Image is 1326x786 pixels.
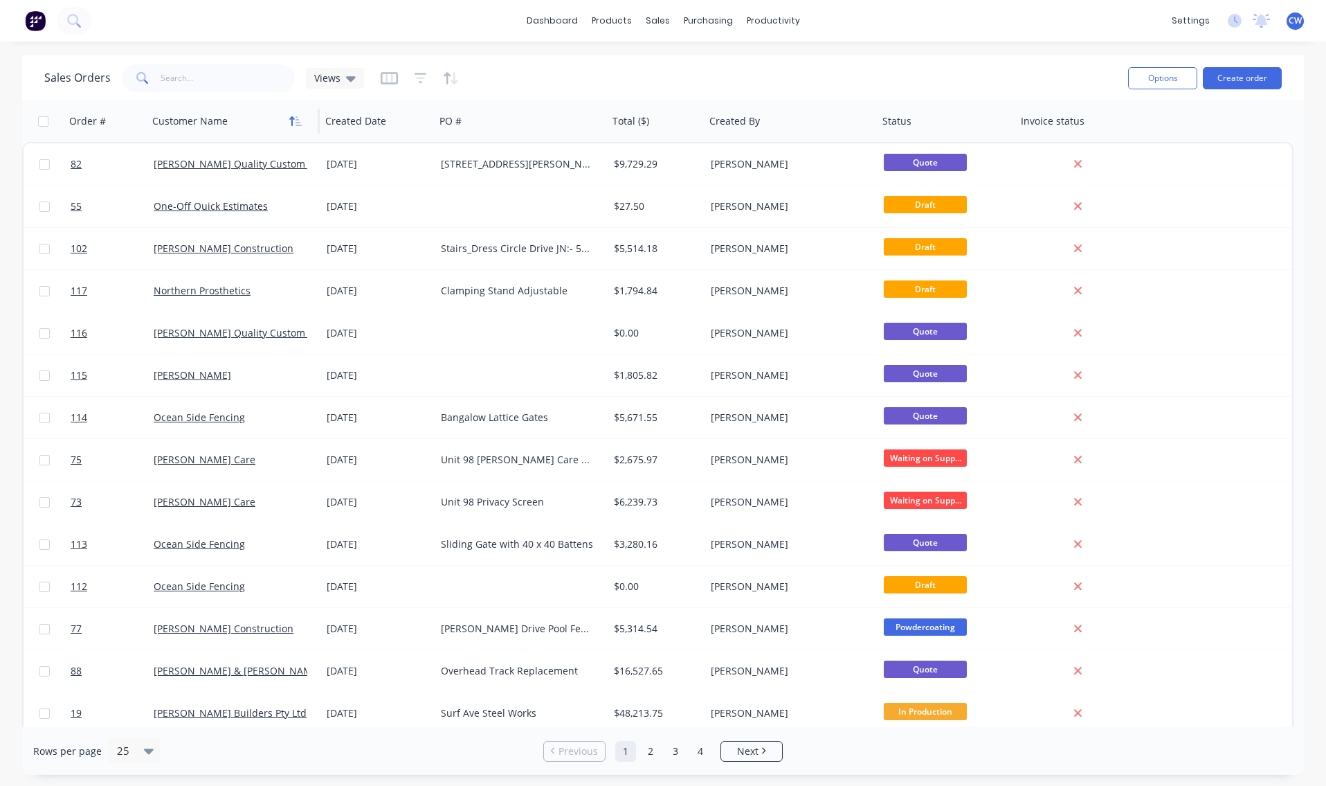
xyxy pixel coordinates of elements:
span: 19 [71,706,82,720]
a: Page 4 [690,741,711,762]
a: [PERSON_NAME] Quality Custom Homes [154,157,340,170]
div: purchasing [677,10,740,31]
span: CW [1289,15,1302,27]
div: [PERSON_NAME] [711,706,864,720]
div: [DATE] [327,199,430,213]
div: [DATE] [327,622,430,636]
div: PO # [439,114,462,128]
div: $0.00 [614,580,696,593]
a: Page 3 [665,741,686,762]
a: Ocean Side Fencing [154,537,245,551]
a: 102 [71,228,154,269]
span: Quote [884,154,967,171]
span: Quote [884,407,967,425]
div: [DATE] [327,537,430,551]
a: [PERSON_NAME] Builders Pty Ltd [154,706,307,720]
span: 77 [71,622,82,636]
a: Next page [721,744,782,758]
div: $27.50 [614,199,696,213]
a: 117 [71,270,154,312]
div: Created By [709,114,760,128]
div: [DATE] [327,242,430,256]
span: Rows per page [33,744,102,758]
div: [DATE] [327,368,430,382]
span: Draft [884,238,967,256]
span: Next [737,744,759,758]
a: 82 [71,143,154,185]
span: Waiting on Supp... [884,492,967,509]
a: [PERSON_NAME] Quality Custom Homes [154,326,340,339]
a: 73 [71,481,154,523]
div: $2,675.97 [614,453,696,467]
div: $3,280.16 [614,537,696,551]
img: Factory [25,10,46,31]
button: Create order [1203,67,1282,89]
a: Ocean Side Fencing [154,580,245,593]
div: sales [639,10,677,31]
div: [PERSON_NAME] [711,411,864,425]
div: [DATE] [327,580,430,593]
a: 88 [71,650,154,692]
a: 77 [71,608,154,650]
div: [PERSON_NAME] [711,157,864,171]
span: 117 [71,284,87,298]
a: 55 [71,186,154,227]
span: Draft [884,576,967,593]
div: Overhead Track Replacement [441,664,594,678]
a: Previous page [544,744,605,758]
span: 116 [71,326,87,340]
a: dashboard [520,10,585,31]
div: Clamping Stand Adjustable [441,284,594,298]
span: 112 [71,580,87,593]
div: Total ($) [612,114,649,128]
span: 82 [71,157,82,171]
div: Unit 98 Privacy Screen [441,495,594,509]
a: [PERSON_NAME] Care [154,495,255,508]
span: Quote [884,365,967,382]
ul: Pagination [538,741,788,762]
a: Ocean Side Fencing [154,411,245,424]
a: [PERSON_NAME] Care [154,453,255,466]
h1: Sales Orders [44,71,111,84]
div: [DATE] [327,495,430,509]
div: $16,527.65 [614,664,696,678]
div: productivity [740,10,807,31]
a: Page 1 is your current page [615,741,636,762]
div: Stairs_Dress Circle Drive JN:- 5558 [441,242,594,256]
div: [PERSON_NAME] [711,199,864,213]
a: Northern Prosthetics [154,284,251,297]
span: 73 [71,495,82,509]
span: Quote [884,323,967,340]
a: 116 [71,312,154,354]
div: [PERSON_NAME] Drive Pool Fence [441,622,594,636]
div: Invoice status [1021,114,1084,128]
div: Sliding Gate with 40 x 40 Battens [441,537,594,551]
div: Status [882,114,911,128]
a: [PERSON_NAME] & [PERSON_NAME] [154,664,321,677]
a: One-Off Quick Estimates [154,199,268,213]
span: Quote [884,661,967,678]
div: [STREET_ADDRESS][PERSON_NAME] [441,157,594,171]
a: 75 [71,439,154,481]
a: Page 2 [640,741,661,762]
span: Draft [884,196,967,213]
div: $48,213.75 [614,706,696,720]
a: 112 [71,566,154,607]
div: $5,314.54 [614,622,696,636]
div: [DATE] [327,157,430,171]
span: Views [314,71,340,85]
div: $5,671.55 [614,411,696,425]
div: $0.00 [614,326,696,340]
div: [DATE] [327,706,430,720]
div: $1,794.84 [614,284,696,298]
div: [PERSON_NAME] [711,284,864,298]
div: Order # [69,114,106,128]
input: Search... [161,64,296,92]
span: 102 [71,242,87,256]
div: [PERSON_NAME] [711,242,864,256]
div: [PERSON_NAME] [711,495,864,509]
div: [DATE] [327,326,430,340]
div: $6,239.73 [614,495,696,509]
div: [DATE] [327,664,430,678]
div: [DATE] [327,284,430,298]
